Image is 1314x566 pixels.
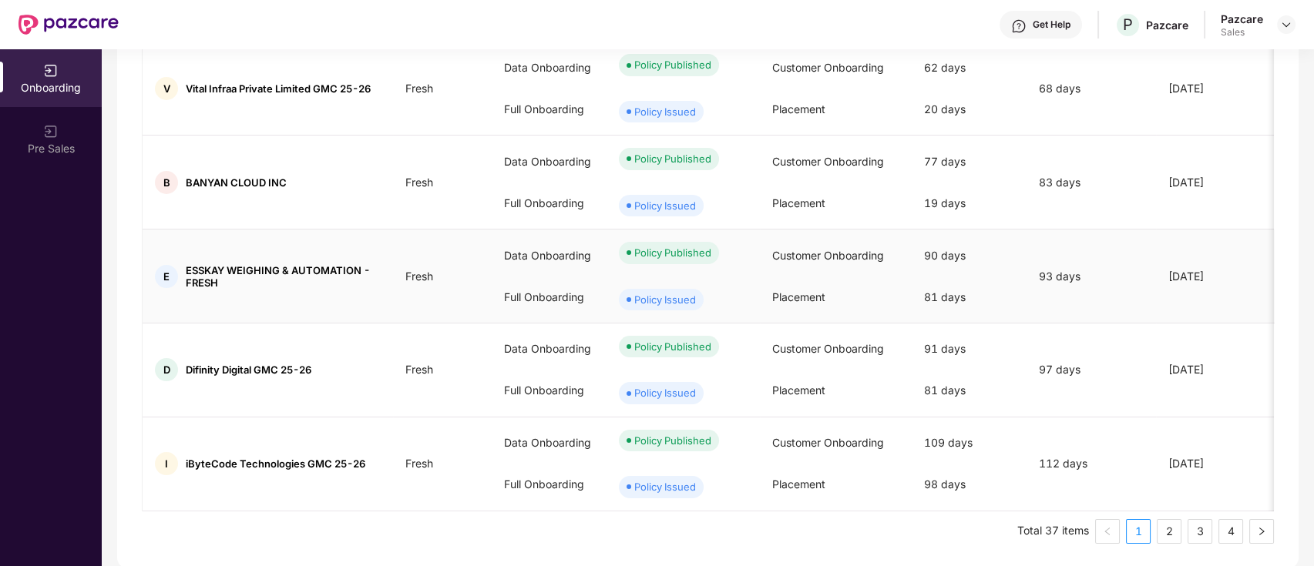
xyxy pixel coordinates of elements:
div: [DATE] [1156,361,1271,378]
div: Policy Published [634,57,711,72]
div: D [155,358,178,381]
span: Placement [772,102,825,116]
img: svg+xml;base64,PHN2ZyB3aWR0aD0iMjAiIGhlaWdodD0iMjAiIHZpZXdCb3g9IjAgMCAyMCAyMCIgZmlsbD0ibm9uZSIgeG... [43,63,59,79]
span: BANYAN CLOUD INC [186,176,287,189]
li: Total 37 items [1017,519,1089,544]
div: 109 days [912,422,1027,464]
div: Data Onboarding [492,328,607,370]
div: 19 days [912,183,1027,224]
div: 20 days [912,89,1027,130]
img: svg+xml;base64,PHN2ZyBpZD0iSGVscC0zMngzMiIgeG1sbnM9Imh0dHA6Ly93d3cudzMub3JnLzIwMDAvc3ZnIiB3aWR0aD... [1011,18,1027,34]
div: 81 days [912,370,1027,411]
img: svg+xml;base64,PHN2ZyB3aWR0aD0iMjAiIGhlaWdodD0iMjAiIHZpZXdCb3g9IjAgMCAyMCAyMCIgZmlsbD0ibm9uZSIgeG... [43,124,59,139]
div: 97 days [1027,361,1156,378]
div: I [155,452,178,475]
div: Policy Published [634,151,711,166]
div: Policy Published [634,245,711,260]
span: right [1257,527,1266,536]
div: Sales [1221,26,1263,39]
span: left [1103,527,1112,536]
div: 81 days [912,276,1027,318]
div: V [155,77,178,100]
div: Policy Issued [634,385,696,400]
div: Pazcare [1221,12,1263,26]
div: 112 days [1027,455,1156,472]
div: Policy Issued [634,292,696,307]
li: Previous Page [1095,519,1120,544]
div: [DATE] [1156,174,1271,191]
li: 2 [1157,519,1181,544]
span: Customer Onboarding [772,249,884,262]
div: 77 days [912,141,1027,183]
span: Difinity Digital GMC 25-26 [186,363,311,376]
span: P [1123,15,1133,34]
span: Fresh [393,176,445,189]
div: Policy Issued [634,104,696,119]
div: Policy Published [634,339,711,354]
div: Full Onboarding [492,89,607,130]
div: Policy Published [634,433,711,448]
a: 3 [1188,520,1212,543]
div: Data Onboarding [492,422,607,464]
div: Full Onboarding [492,464,607,505]
span: iByteCode Technologies GMC 25-26 [186,457,365,470]
span: Placement [772,290,825,303]
span: Fresh [393,457,445,470]
div: 91 days [912,328,1027,370]
a: 1 [1127,520,1150,543]
div: 83 days [1027,174,1156,191]
span: Customer Onboarding [772,155,884,168]
span: Vital Infraa Private Limited GMC 25-26 [186,82,371,95]
div: Policy Issued [634,198,696,213]
img: svg+xml;base64,PHN2ZyBpZD0iRHJvcGRvd24tMzJ4MzIiIHhtbG5zPSJodHRwOi8vd3d3LnczLm9yZy8yMDAwL3N2ZyIgd2... [1280,18,1292,31]
span: Customer Onboarding [772,342,884,355]
button: right [1249,519,1274,544]
span: Fresh [393,270,445,283]
a: 2 [1158,520,1181,543]
span: Placement [772,196,825,209]
div: 90 days [912,235,1027,276]
div: Get Help [1033,18,1070,31]
button: left [1095,519,1120,544]
a: 4 [1219,520,1242,543]
span: Placement [772,477,825,491]
span: Customer Onboarding [772,61,884,74]
li: 3 [1188,519,1212,544]
div: [DATE] [1156,455,1271,472]
div: 68 days [1027,80,1156,97]
span: Fresh [393,363,445,376]
div: Full Onboarding [492,276,607,318]
div: Data Onboarding [492,235,607,276]
li: 4 [1218,519,1243,544]
div: Data Onboarding [492,141,607,183]
span: Placement [772,383,825,397]
div: B [155,171,178,194]
div: 93 days [1027,268,1156,285]
div: Full Onboarding [492,370,607,411]
div: Full Onboarding [492,183,607,224]
div: Data Onboarding [492,47,607,89]
img: New Pazcare Logo [18,15,119,35]
div: Pazcare [1146,18,1188,32]
li: 1 [1126,519,1151,544]
span: ESSKAY WEIGHING & AUTOMATION - FRESH [186,264,381,289]
div: [DATE] [1156,268,1271,285]
span: Customer Onboarding [772,436,884,449]
li: Next Page [1249,519,1274,544]
div: E [155,265,178,288]
div: 62 days [912,47,1027,89]
div: [DATE] [1156,80,1271,97]
span: Fresh [393,82,445,95]
div: Policy Issued [634,479,696,494]
div: 98 days [912,464,1027,505]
